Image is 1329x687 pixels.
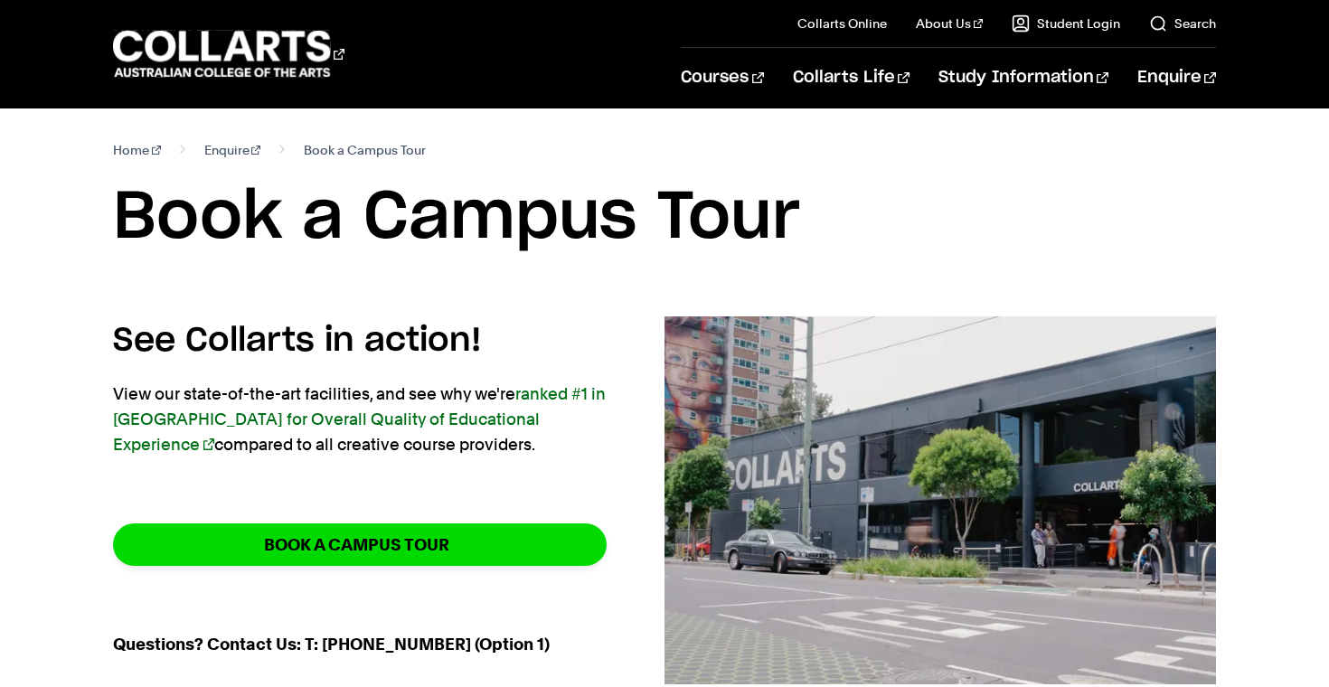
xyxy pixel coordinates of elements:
a: Enquire [204,137,261,163]
h4: See Collarts in action! [113,316,607,365]
div: Go to homepage [113,28,344,80]
a: Collarts Life [793,48,910,108]
a: ranked #1 in [GEOGRAPHIC_DATA] for Overall Quality of Educational Experience [113,384,606,454]
strong: Questions? Contact Us: T: [PHONE_NUMBER] (Option 1) [113,635,550,654]
a: Study Information [938,48,1108,108]
span: Book a Campus Tour [304,137,426,163]
a: Home [113,137,161,163]
a: Enquire [1137,48,1216,108]
a: About Us [916,14,983,33]
h1: Book a Campus Tour [113,177,1216,259]
a: Collarts Online [797,14,887,33]
p: View our state-of-the-art facilities, and see why we're compared to all creative course providers. [113,381,607,457]
a: Search [1149,14,1216,33]
strong: BOOK A CAMPUS TOUR [264,534,449,555]
a: BOOK A CAMPUS TOUR [113,523,607,566]
a: Courses [681,48,763,108]
a: Student Login [1012,14,1120,33]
